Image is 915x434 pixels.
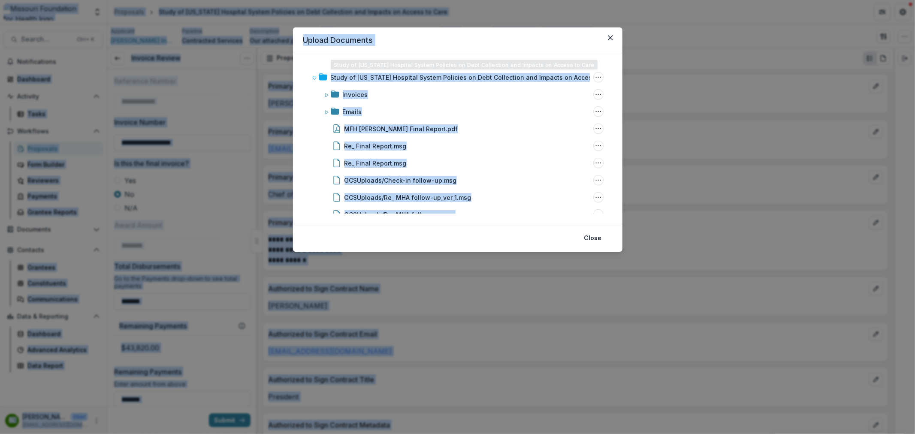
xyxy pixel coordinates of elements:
button: Re_ Final Report.msg Options [593,141,604,151]
button: GCSUploads/Check-in follow-up.msg Options [593,175,604,185]
div: GCSUploads/Check-in follow-up.msg [344,176,457,185]
div: EmailsEmails Options [308,103,607,120]
div: Emails [343,107,362,116]
div: Invoices [343,90,368,99]
div: Re_ Final Report.msg [344,142,407,151]
button: Study of Missouri Hospital System Policies on Debt Collection and Impacts on Access to Care Options [593,72,604,82]
div: Re_ Final Report.msgRe_ Final Report.msg Options [308,137,607,154]
div: GCSUploads/Re_ MHA follow-up_ver_1.msgGCSUploads/Re_ MHA follow-up_ver_1.msg Options [308,189,607,206]
button: Close [579,231,607,245]
button: Re_ Final Report.msg Options [593,158,604,168]
button: Close [604,31,617,45]
div: GCSUploads/Re_ MHA follow-up.msgGCSUploads/Re_ MHA follow-up.msg Options [308,206,607,223]
button: GCSUploads/Re_ MHA follow-up.msg Options [593,209,604,220]
div: InvoicesInvoices Options [308,86,607,103]
button: Invoices Options [593,89,604,99]
button: GCSUploads/Re_ MHA follow-up_ver_1.msg Options [593,192,604,202]
div: GCSUploads/Re_ MHA follow-up.msg [344,210,456,219]
div: Re_ Final Report.msg [344,159,407,168]
div: Re_ Final Report.msgRe_ Final Report.msg Options [308,154,607,172]
div: MFH [PERSON_NAME] Final Report.pdf [344,124,458,133]
div: Study of [US_STATE] Hospital System Policies on Debt Collection and Impacts on Access to CareStud... [308,69,607,86]
button: MFH Lown Final Report.pdf Options [593,124,604,134]
div: MFH [PERSON_NAME] Final Report.pdfMFH Lown Final Report.pdf Options [308,120,607,137]
header: Upload Documents [293,27,622,53]
div: GCSUploads/Check-in follow-up.msgGCSUploads/Check-in follow-up.msg Options [308,172,607,189]
button: Emails Options [593,106,604,117]
div: GCSUploads/Re_ MHA follow-up_ver_1.msg [344,193,471,202]
div: Study of [US_STATE] Hospital System Policies on Debt Collection and Impacts on Access to Care [331,73,614,82]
